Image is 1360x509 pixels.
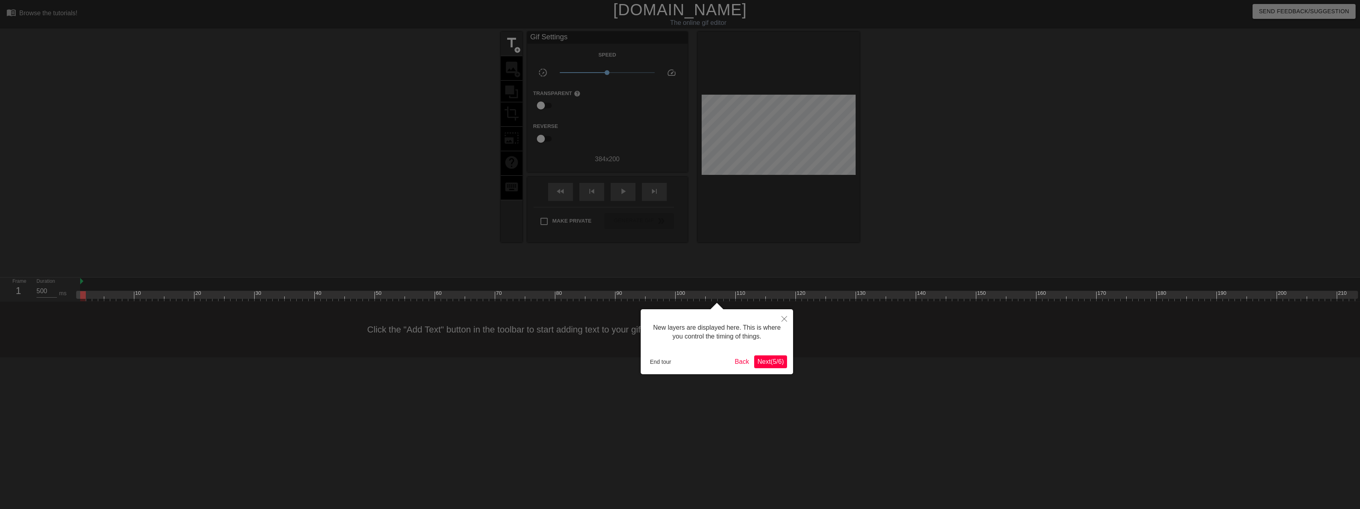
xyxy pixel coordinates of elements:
[775,309,793,328] button: Close
[732,355,753,368] button: Back
[754,355,787,368] button: Next
[647,315,787,349] div: New layers are displayed here. This is where you control the timing of things.
[757,358,784,365] span: Next ( 5 / 6 )
[647,356,674,368] button: End tour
